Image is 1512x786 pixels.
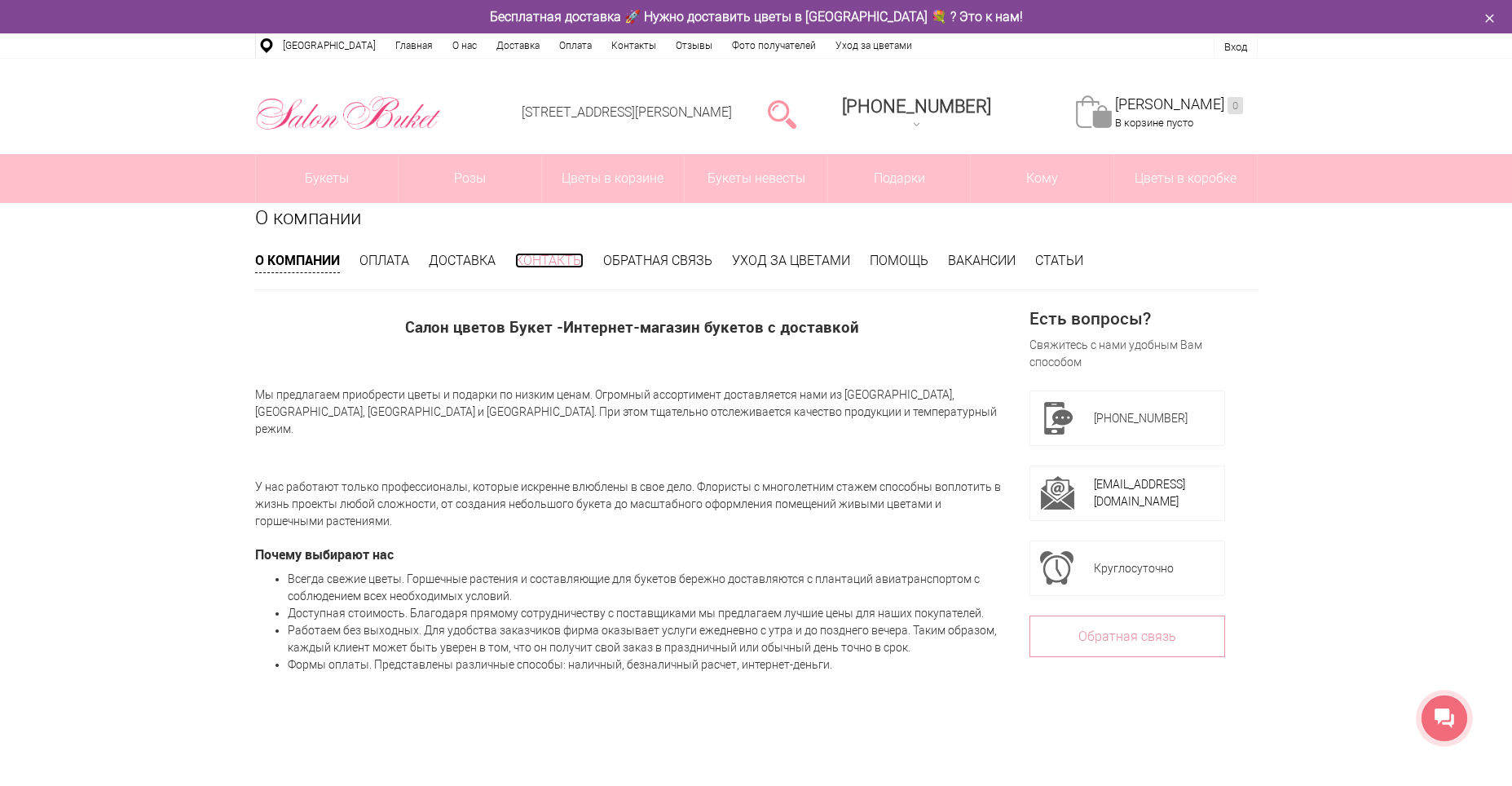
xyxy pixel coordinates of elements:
a: Розы [399,154,541,203]
a: Обратная связь [1029,616,1225,657]
span: Кому [971,154,1113,203]
a: [PHONE_NUMBER] [832,91,1001,137]
a: [STREET_ADDRESS][PERSON_NAME] [522,104,732,120]
a: Вход [1224,41,1247,53]
a: Статьи [1035,253,1083,268]
a: Контакты [602,33,666,58]
div: Есть вопросы? [1029,310,1225,327]
a: О компании [255,251,340,273]
a: Главная [386,33,443,58]
h1: О компании [255,203,1258,232]
a: Контакты [515,253,584,268]
a: Доставка [429,253,496,268]
a: Обратная связь [603,253,712,268]
div: Свяжитесь с нами удобным Вам способом [1029,337,1225,371]
a: Букеты невесты [685,154,827,203]
b: Почему выбирают нас [255,545,394,563]
ins: 0 [1228,97,1243,114]
a: Оплата [359,253,409,268]
a: Уход за цветами [732,253,850,268]
a: Отзывы [666,33,722,58]
a: Доставка [487,33,549,58]
a: [PERSON_NAME] [1115,95,1243,114]
a: Уход за цветами [826,33,922,58]
a: Вакансии [948,253,1016,268]
span: [PHONE_NUMBER] [842,96,991,117]
a: Цветы в коробке [1114,154,1257,203]
p: Мы предлагаем приобрести цветы и подарки по низким ценам. Огромный ассортимент доставляется нами ... [255,346,1010,479]
p: У нас работают только профессионалы, которые искренне влюблены в свое дело. Флористы с многолетни... [255,479,1010,530]
a: Букеты [256,154,399,203]
div: Бесплатная доставка 🚀 Нужно доставить цветы в [GEOGRAPHIC_DATA] 💐 ? Это к нам! [243,8,1270,25]
img: Цветы Нижний Новгород [255,92,442,135]
li: Работаем без выходных. Для удобства заказчиков фирма оказывает услуги ежедневно с утра и до поздн... [288,622,1010,656]
span: Интернет-магазин букетов с доставкой [563,316,859,337]
li: Доступная стоимость. Благодаря прямому сотрудничеству с поставщиками мы предлагаем лучшие цены дл... [288,605,1010,622]
span: [PHONE_NUMBER] [1094,412,1188,425]
a: Помощь [870,253,928,268]
span: Салон цветов Букет - [405,316,563,337]
div: Круглосуточно [1094,551,1214,585]
a: Фото получателей [722,33,826,58]
li: Формы оплаты. Представлены различные способы: наличный, безналичный расчет, интернет-деньги. [288,656,1010,673]
a: Цветы в корзине [542,154,685,203]
a: [GEOGRAPHIC_DATA] [273,33,386,58]
a: О нас [443,33,487,58]
span: В корзине пусто [1115,117,1193,129]
a: Подарки [828,154,971,203]
a: [EMAIL_ADDRESS][DOMAIN_NAME] [1094,478,1185,508]
li: Всегда свежие цветы. Горшечные растения и составляющие для букетов бережно доставляются с плантац... [288,571,1010,605]
a: Оплата [549,33,602,58]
